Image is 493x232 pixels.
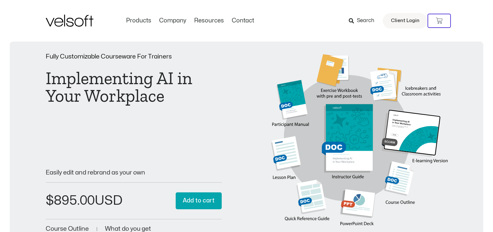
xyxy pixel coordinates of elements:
[383,13,428,29] a: Client Login
[357,17,374,25] span: Search
[46,70,222,105] h1: Implementing AI in Your Workplace
[122,17,258,24] nav: Menu
[349,15,379,26] a: Search
[122,17,155,24] a: ProductsMenu Toggle
[391,17,419,25] span: Client Login
[46,54,222,60] p: Fully Customizable Courseware For Trainers
[190,17,228,24] a: ResourcesMenu Toggle
[228,17,258,24] a: ContactMenu Toggle
[46,15,93,27] img: Velsoft Training Materials
[46,170,222,176] p: Easily edit and rebrand as your own
[176,192,222,210] button: Add to cart
[46,194,95,207] bdi: 895.00
[155,17,190,24] a: CompanyMenu Toggle
[46,194,54,207] span: $
[105,226,151,232] a: What do you get
[46,226,89,232] a: Course Outline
